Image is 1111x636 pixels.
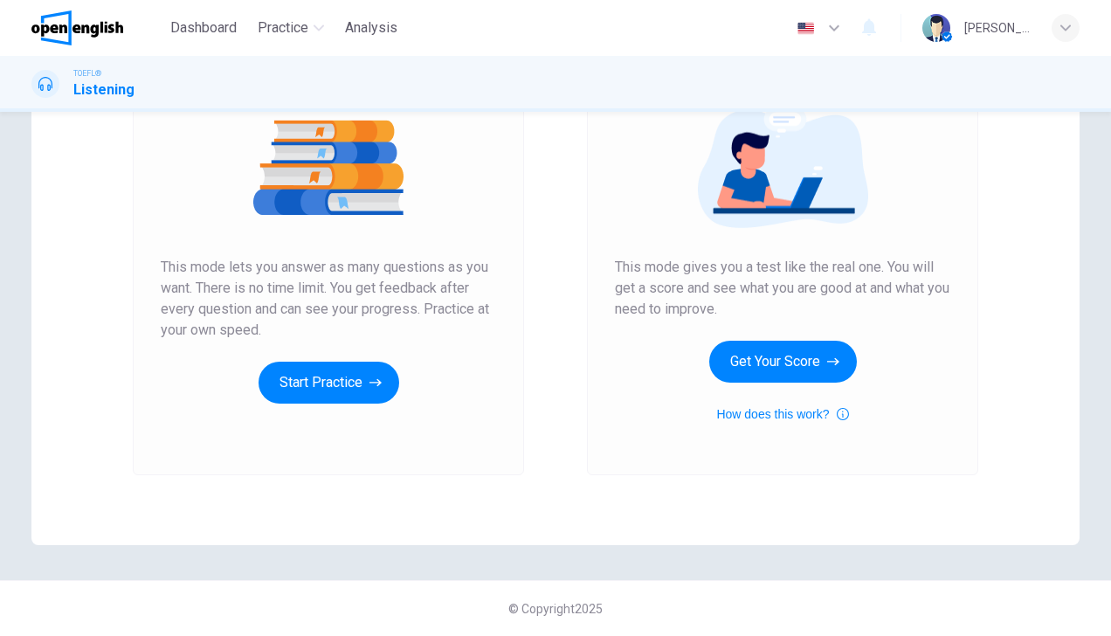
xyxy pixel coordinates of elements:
span: Dashboard [170,17,237,38]
button: Get Your Score [709,341,857,383]
button: Analysis [338,12,404,44]
span: This mode gives you a test like the real one. You will get a score and see what you are good at a... [615,257,950,320]
button: Practice [251,12,331,44]
a: OpenEnglish logo [31,10,163,45]
span: © Copyright 2025 [508,602,603,616]
img: en [795,22,817,35]
span: This mode lets you answer as many questions as you want. There is no time limit. You get feedback... [161,257,496,341]
img: OpenEnglish logo [31,10,123,45]
img: Profile picture [922,14,950,42]
h1: Listening [73,79,135,100]
span: Practice [258,17,308,38]
span: Analysis [345,17,397,38]
button: How does this work? [716,404,848,425]
span: TOEFL® [73,67,101,79]
button: Dashboard [163,12,244,44]
div: [PERSON_NAME] [964,17,1031,38]
button: Start Practice [259,362,399,404]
